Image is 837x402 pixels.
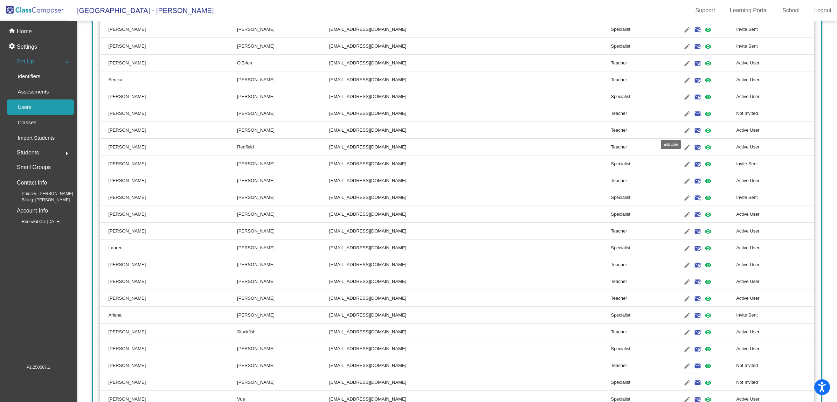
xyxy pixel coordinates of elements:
td: [EMAIL_ADDRESS][DOMAIN_NAME] [329,122,611,139]
td: [PERSON_NAME] [100,273,237,290]
a: Support [690,5,721,16]
mat-icon: email [693,110,702,118]
td: Teacher [611,273,659,290]
td: [PERSON_NAME] [237,374,329,391]
td: [PERSON_NAME] [237,357,329,374]
mat-icon: mark_email_read [693,93,702,101]
td: [EMAIL_ADDRESS][DOMAIN_NAME] [329,21,611,38]
span: Primary: [PERSON_NAME] [11,190,73,197]
td: Invite Sent [736,155,814,172]
p: Home [17,27,32,36]
td: Specialist [611,307,659,324]
span: [GEOGRAPHIC_DATA] - [PERSON_NAME] [70,5,214,16]
mat-icon: mark_email_read [693,261,702,269]
td: [PERSON_NAME] [237,21,329,38]
span: Set Up [17,57,34,67]
td: Active User [736,290,814,307]
mat-icon: visibility [704,294,712,303]
td: Specialist [611,38,659,55]
td: Specialist [611,206,659,223]
td: Invite Sent [736,189,814,206]
td: Active User [736,324,814,340]
td: [EMAIL_ADDRESS][DOMAIN_NAME] [329,240,611,256]
mat-icon: visibility [704,345,712,353]
mat-icon: visibility [704,143,712,152]
td: [EMAIL_ADDRESS][DOMAIN_NAME] [329,172,611,189]
td: [PERSON_NAME] [100,223,237,240]
mat-icon: visibility [704,210,712,219]
td: Teacher [611,290,659,307]
p: Small Groups [17,162,51,172]
td: [PERSON_NAME] [100,88,237,105]
td: Stockfish [237,324,329,340]
mat-icon: mark_email_read [693,76,702,84]
td: [PERSON_NAME] [100,340,237,357]
mat-icon: arrow_drop_down [63,58,71,67]
td: [EMAIL_ADDRESS][DOMAIN_NAME] [329,88,611,105]
td: [PERSON_NAME] [237,307,329,324]
span: Billing: [PERSON_NAME] [11,197,70,203]
span: Students [17,148,39,158]
td: [PERSON_NAME] [237,290,329,307]
mat-icon: mark_email_read [693,177,702,185]
td: [PERSON_NAME] [237,240,329,256]
mat-icon: edit [683,210,691,219]
mat-icon: edit [683,311,691,320]
td: Teacher [611,324,659,340]
mat-icon: visibility [704,93,712,101]
mat-icon: visibility [704,42,712,51]
mat-icon: edit [683,278,691,286]
mat-icon: email [693,379,702,387]
td: Invite Sent [736,307,814,324]
mat-icon: visibility [704,194,712,202]
td: Active User [736,340,814,357]
td: Teacher [611,105,659,122]
mat-icon: edit [683,379,691,387]
mat-icon: edit [683,59,691,68]
mat-icon: edit [683,126,691,135]
p: Contact Info [17,178,47,188]
td: Specialist [611,21,659,38]
td: O'Brien [237,55,329,71]
td: [PERSON_NAME] [237,105,329,122]
mat-icon: edit [683,76,691,84]
td: Senika [100,71,237,88]
a: Logout [809,5,837,16]
td: [PERSON_NAME] [100,105,237,122]
td: Ariana [100,307,237,324]
td: [EMAIL_ADDRESS][DOMAIN_NAME] [329,38,611,55]
td: Lauren [100,240,237,256]
td: [PERSON_NAME] [237,172,329,189]
td: [EMAIL_ADDRESS][DOMAIN_NAME] [329,290,611,307]
td: Specialist [611,374,659,391]
mat-icon: mark_email_read [693,26,702,34]
mat-icon: edit [683,93,691,101]
mat-icon: mark_email_read [693,345,702,353]
td: Not Invited [736,357,814,374]
mat-icon: visibility [704,126,712,135]
mat-icon: mark_email_read [693,278,702,286]
td: Specialist [611,340,659,357]
mat-icon: visibility [704,26,712,34]
td: [EMAIL_ADDRESS][DOMAIN_NAME] [329,155,611,172]
mat-icon: edit [683,244,691,252]
td: [PERSON_NAME] [100,155,237,172]
mat-icon: edit [683,294,691,303]
td: [PERSON_NAME] [237,256,329,273]
td: Active User [736,55,814,71]
p: Users [18,103,31,111]
td: [EMAIL_ADDRESS][DOMAIN_NAME] [329,357,611,374]
td: [PERSON_NAME] [100,357,237,374]
mat-icon: mark_email_read [693,42,702,51]
td: Active User [736,88,814,105]
mat-icon: edit [683,194,691,202]
mat-icon: home [8,27,17,36]
td: Teacher [611,139,659,155]
p: Identifiers [18,72,40,81]
mat-icon: mark_email_read [693,328,702,337]
td: Not Invited [736,105,814,122]
a: School [777,5,805,16]
mat-icon: mark_email_read [693,244,702,252]
mat-icon: visibility [704,76,712,84]
td: Specialist [611,155,659,172]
